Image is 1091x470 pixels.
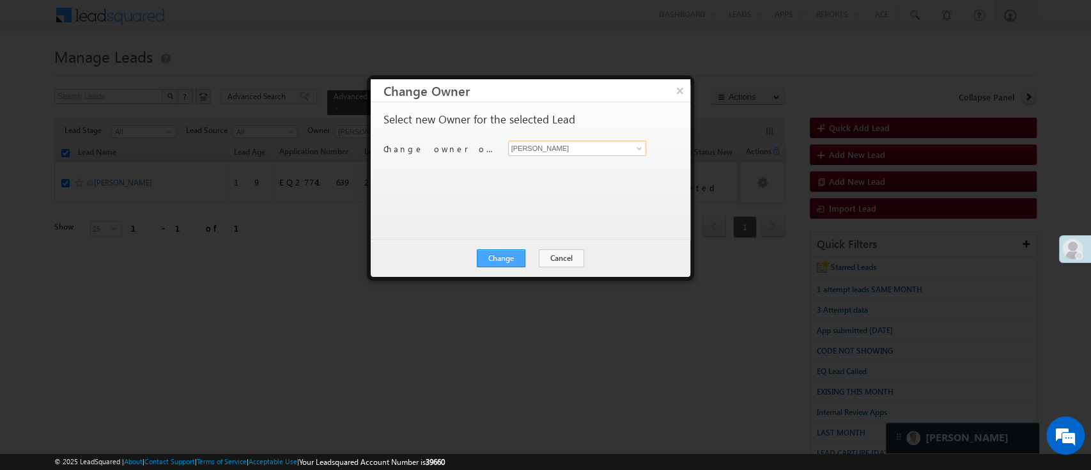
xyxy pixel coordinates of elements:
a: About [124,457,143,466]
span: 39660 [426,457,445,467]
input: Type to Search [508,141,647,156]
button: × [670,79,690,102]
div: Chat with us now [66,67,215,84]
span: © 2025 LeadSquared | | | | | [54,456,445,468]
img: d_60004797649_company_0_60004797649 [22,67,54,84]
a: Terms of Service [197,457,247,466]
h3: Change Owner [383,79,690,102]
div: Minimize live chat window [210,6,240,37]
p: Select new Owner for the selected Lead [383,114,575,125]
span: Your Leadsquared Account Number is [299,457,445,467]
em: Start Chat [174,370,232,387]
a: Show All Items [630,142,646,155]
p: Change owner of 1 lead to [383,143,499,155]
button: Cancel [539,249,584,267]
a: Contact Support [144,457,195,466]
a: Acceptable Use [249,457,297,466]
button: Change [477,249,525,267]
textarea: Type your message and hit 'Enter' [17,118,233,359]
